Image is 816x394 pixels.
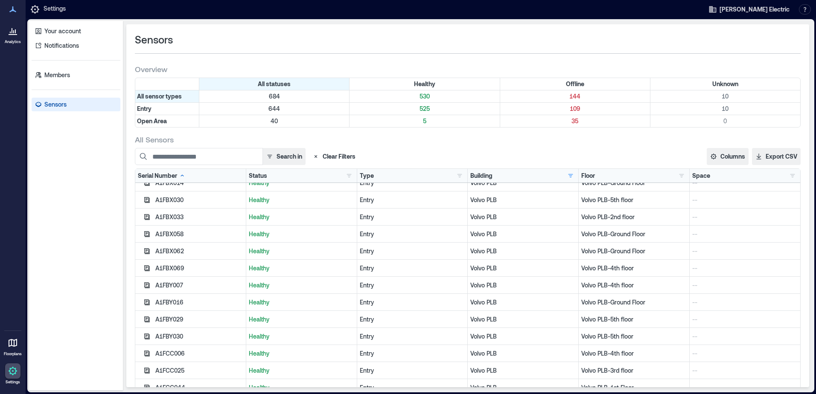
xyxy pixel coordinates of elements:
p: Volvo PLB-4th floor [581,264,687,272]
p: Healthy [249,332,354,341]
button: Columns [707,148,749,165]
p: -- [692,247,798,255]
a: Members [32,68,120,82]
p: -- [692,179,798,187]
span: [PERSON_NAME] Electric [720,5,790,14]
div: A1FBY016 [155,298,243,307]
div: Entry [360,315,465,324]
button: Clear Filters [309,148,359,165]
p: Volvo PLB [470,383,576,392]
p: 35 [502,117,648,125]
p: Volvo PLB-2nd floor [581,213,687,221]
p: Volvo PLB [470,247,576,255]
p: Floorplans [4,351,22,356]
p: 530 [351,92,498,101]
div: Entry [360,366,465,375]
div: Entry [360,264,465,272]
p: Notifications [44,41,79,50]
div: A1FBY029 [155,315,243,324]
p: Analytics [5,39,21,44]
p: Healthy [249,230,354,238]
p: -- [692,281,798,290]
p: Volvo PLB [470,264,576,272]
p: 525 [351,104,498,113]
div: Entry [360,383,465,392]
p: Settings [44,4,66,14]
p: Volvo PLB-5th floor [581,196,687,204]
p: Members [44,71,70,79]
p: 0 [652,117,799,125]
p: 10 [652,92,799,101]
div: All sensor types [135,90,199,102]
p: Volvo PLB [470,213,576,221]
p: 5 [351,117,498,125]
p: Volvo PLB [470,230,576,238]
a: Floorplans [1,333,24,359]
div: Filter by Status: Offline [500,78,650,90]
span: Sensors [135,33,173,46]
p: Your account [44,27,81,35]
p: Healthy [249,196,354,204]
div: Filter by Status: Unknown [650,78,800,90]
div: Entry [360,213,465,221]
span: All Sensors [135,134,174,145]
div: Filter by Type: Open Area & Status: Healthy [350,115,500,127]
p: -- [692,349,798,358]
div: Entry [360,179,465,187]
div: Filter by Type: Entry [135,103,199,115]
div: A1FBY007 [155,281,243,290]
div: Filter by Type: Entry & Status: Unknown [650,103,800,115]
p: Healthy [249,298,354,307]
div: Entry [360,349,465,358]
div: A1FCC044 [155,383,243,392]
p: Healthy [249,264,354,272]
div: Filter by Type: Entry & Status: Healthy [350,103,500,115]
p: 40 [201,117,347,125]
p: Volvo PLB [470,281,576,290]
a: Notifications [32,39,120,52]
div: A1FBY030 [155,332,243,341]
div: Filter by Type: Open Area & Status: Unknown (0 sensors) [650,115,800,127]
p: Volvo PLB-5th floor [581,315,687,324]
div: Filter by Type: Open Area [135,115,199,127]
button: Export CSV [752,148,801,165]
div: Type [360,171,374,180]
p: Settings [6,380,20,385]
div: Building [470,171,493,180]
p: Healthy [249,247,354,255]
p: Volvo PLB-Ground Floor [581,179,687,187]
div: A1FBX014 [155,179,243,187]
div: Entry [360,332,465,341]
div: Filter by Type: Entry & Status: Offline [500,103,650,115]
div: Status [249,171,267,180]
p: Volvo PLB-1st Floor [581,383,687,392]
p: -- [692,315,798,324]
p: -- [692,264,798,272]
a: Analytics [2,20,23,47]
div: A1FCC025 [155,366,243,375]
div: Space [692,171,710,180]
p: Volvo PLB [470,179,576,187]
a: Sensors [32,98,120,111]
p: -- [692,196,798,204]
div: Entry [360,281,465,290]
p: Volvo PLB [470,298,576,307]
div: Entry [360,230,465,238]
p: Volvo PLB-4th floor [581,349,687,358]
p: Healthy [249,179,354,187]
p: Healthy [249,281,354,290]
p: Healthy [249,213,354,221]
a: Your account [32,24,120,38]
p: Healthy [249,383,354,392]
div: Entry [360,298,465,307]
div: A1FCC006 [155,349,243,358]
p: Volvo PLB-Ground Floor [581,298,687,307]
p: 10 [652,104,799,113]
div: Entry [360,247,465,255]
p: 109 [502,104,648,113]
p: Healthy [249,366,354,375]
p: Sensors [44,100,67,109]
div: Filter by Type: Open Area & Status: Offline [500,115,650,127]
p: -- [692,366,798,375]
div: A1FBX058 [155,230,243,238]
